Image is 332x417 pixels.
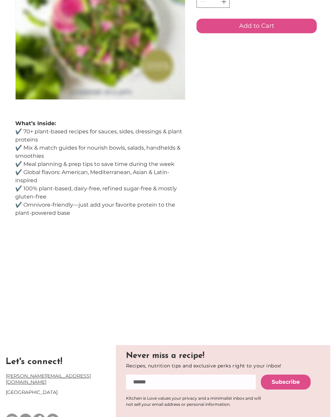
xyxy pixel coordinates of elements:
[126,363,282,369] span: Recipes, nutrition tips and exclusive perks right to your inbox!
[6,389,58,395] span: [GEOGRAPHIC_DATA]
[261,375,311,390] button: Subscribe
[272,378,300,386] span: Subscribe
[6,373,91,385] a: [PERSON_NAME][EMAIL_ADDRESS][DOMAIN_NAME]
[6,357,62,366] a: Let's connect!
[126,352,204,360] span: Never miss a recipe!
[126,396,261,407] span: ​Kitchen is Love values your privacy and a minimalist inbox and will not sell your email address ...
